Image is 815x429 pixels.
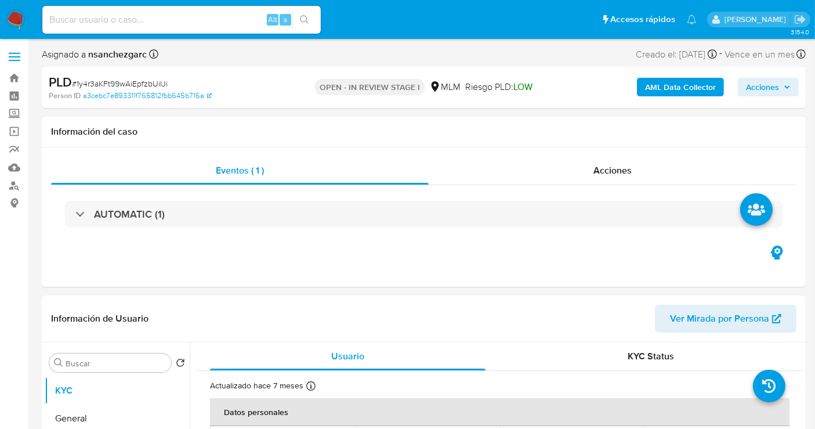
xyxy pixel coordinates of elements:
a: Notificaciones [687,15,697,24]
h1: Información de Usuario [51,313,148,325]
div: MLM [429,81,461,93]
button: KYC [45,377,190,405]
h3: AUTOMATIC (1) [94,208,165,221]
span: Eventos ( 1 ) [216,164,264,177]
a: a3cebc7e893311f765812fbb645b716a [83,91,212,101]
th: Datos personales [210,398,789,426]
span: Accesos rápidos [610,13,675,26]
button: AML Data Collector [637,78,724,96]
p: OPEN - IN REVIEW STAGE I [315,79,425,95]
b: nsanchezgarc [86,48,147,61]
h1: Información del caso [51,126,796,138]
button: Volver al orden por defecto [176,358,185,371]
a: Salir [794,13,806,26]
span: - [719,46,722,62]
input: Buscar usuario o caso... [42,12,321,27]
span: # 1y4r3aKFt99wAiEpfzbUiIJi [72,78,168,89]
span: Asignado a [42,48,147,61]
span: Vence en un mes [725,48,795,61]
span: LOW [513,80,533,93]
span: Acciones [593,164,632,177]
span: Ver Mirada por Persona [670,305,769,333]
span: Riesgo PLD: [465,81,533,93]
div: Creado el: [DATE] [636,46,717,62]
button: Buscar [54,358,63,367]
button: Acciones [738,78,799,96]
span: Usuario [331,349,364,363]
div: AUTOMATIC (1) [65,201,783,228]
span: Alt [268,14,277,25]
p: nancy.sanchezgarcia@mercadolibre.com.mx [725,14,790,25]
button: search-icon [292,12,316,28]
span: KYC Status [628,349,675,363]
p: Actualizado hace 7 meses [210,380,303,391]
b: Person ID [49,91,81,101]
input: Buscar [66,358,166,369]
b: AML Data Collector [645,78,716,96]
b: PLD [49,73,72,91]
span: s [284,14,287,25]
span: Acciones [746,78,779,96]
button: Ver Mirada por Persona [655,305,796,333]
